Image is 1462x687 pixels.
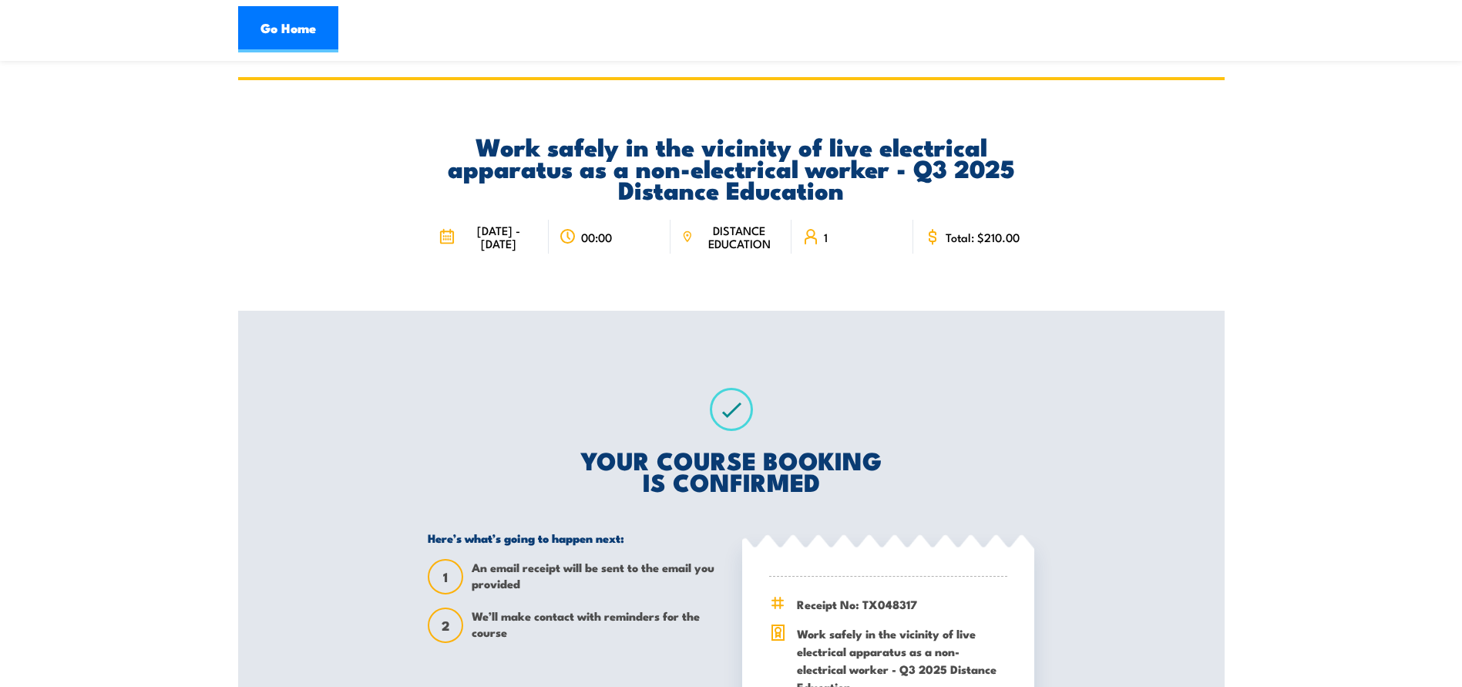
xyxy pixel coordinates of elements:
[428,449,1034,492] h2: YOUR COURSE BOOKING IS CONFIRMED
[472,559,720,594] span: An email receipt will be sent to the email you provided
[238,6,338,52] a: Go Home
[428,530,720,545] h5: Here’s what’s going to happen next:
[459,224,538,250] span: [DATE] - [DATE]
[429,618,462,634] span: 2
[429,569,462,585] span: 1
[428,135,1034,200] h2: Work safely in the vicinity of live electrical apparatus as a non-electrical worker - Q3 2025 Dis...
[697,224,781,250] span: DISTANCE EDUCATION
[581,231,612,244] span: 00:00
[946,231,1020,244] span: Total: $210.00
[472,608,720,643] span: We’ll make contact with reminders for the course
[824,231,828,244] span: 1
[797,595,1007,613] span: Receipt No: TX048317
